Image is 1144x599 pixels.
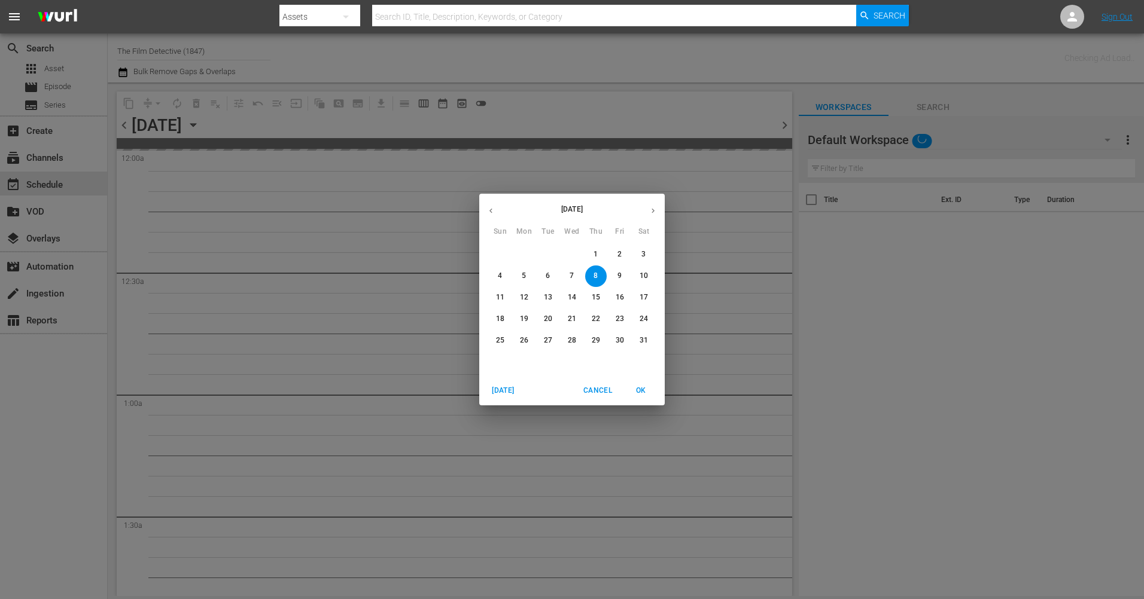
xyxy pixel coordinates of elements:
[544,314,552,324] p: 20
[570,271,574,281] p: 7
[568,292,576,302] p: 14
[583,384,612,397] span: Cancel
[585,308,607,330] button: 22
[594,271,598,281] p: 8
[579,381,617,401] button: Cancel
[522,271,526,281] p: 5
[617,249,622,259] p: 2
[489,330,511,352] button: 25
[520,292,528,302] p: 12
[503,204,641,215] p: [DATE]
[633,244,655,265] button: 3
[537,265,559,287] button: 6
[546,271,550,281] p: 6
[640,292,648,302] p: 17
[626,384,655,397] span: OK
[585,287,607,308] button: 15
[513,265,535,287] button: 5
[585,244,607,265] button: 1
[496,292,504,302] p: 11
[609,308,631,330] button: 23
[561,287,583,308] button: 14
[640,314,648,324] p: 24
[585,265,607,287] button: 8
[7,10,22,24] span: menu
[561,330,583,352] button: 28
[592,335,600,346] p: 29
[633,226,655,238] span: Sat
[484,381,522,401] button: [DATE]
[513,287,535,308] button: 12
[561,265,583,287] button: 7
[496,314,504,324] p: 18
[489,384,518,397] span: [DATE]
[537,226,559,238] span: Tue
[874,5,905,26] span: Search
[561,308,583,330] button: 21
[616,292,624,302] p: 16
[609,244,631,265] button: 2
[616,335,624,346] p: 30
[561,226,583,238] span: Wed
[513,330,535,352] button: 26
[1102,12,1133,22] a: Sign Out
[537,330,559,352] button: 27
[609,330,631,352] button: 30
[622,381,660,401] button: OK
[29,3,86,31] img: ans4CAIJ8jUAAAAAAAAAAAAAAAAAAAAAAAAgQb4GAAAAAAAAAAAAAAAAAAAAAAAAJMjXAAAAAAAAAAAAAAAAAAAAAAAAgAT5G...
[520,335,528,346] p: 26
[520,314,528,324] p: 19
[609,265,631,287] button: 9
[496,335,504,346] p: 25
[609,226,631,238] span: Fri
[640,335,648,346] p: 31
[537,287,559,308] button: 13
[616,314,624,324] p: 23
[544,335,552,346] p: 27
[489,226,511,238] span: Sun
[544,292,552,302] p: 13
[633,265,655,287] button: 10
[617,271,622,281] p: 9
[641,249,646,259] p: 3
[592,314,600,324] p: 22
[633,287,655,308] button: 17
[640,271,648,281] p: 10
[513,308,535,330] button: 19
[489,308,511,330] button: 18
[489,287,511,308] button: 11
[498,271,502,281] p: 4
[633,308,655,330] button: 24
[594,249,598,259] p: 1
[568,335,576,346] p: 28
[633,330,655,352] button: 31
[609,287,631,308] button: 16
[489,265,511,287] button: 4
[513,226,535,238] span: Mon
[568,314,576,324] p: 21
[537,308,559,330] button: 20
[592,292,600,302] p: 15
[585,330,607,352] button: 29
[585,226,607,238] span: Thu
